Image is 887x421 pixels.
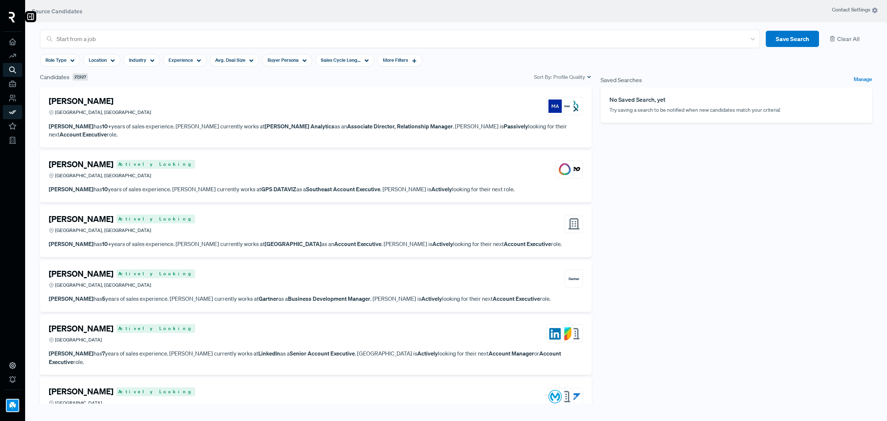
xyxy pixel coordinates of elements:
[832,6,878,14] span: Contact Settings
[290,350,355,357] strong: Senior Account Executive
[49,387,113,396] h4: [PERSON_NAME]
[306,185,380,193] strong: Southeast Account Executive
[72,73,88,81] span: 27,927
[55,336,102,343] span: [GEOGRAPHIC_DATA]
[558,327,571,340] img: Freshworks
[347,122,453,130] strong: Associate Director, Relationship Manager
[116,324,195,333] span: Actively Looking
[504,240,551,247] strong: Account Executive
[55,400,102,407] span: [GEOGRAPHIC_DATA]
[493,295,540,302] strong: Account Executive
[49,350,94,357] strong: [PERSON_NAME]
[567,272,581,286] img: Gartner
[49,269,113,279] h4: [PERSON_NAME]
[49,185,583,193] p: has years of sales experience. [PERSON_NAME] currently works at as a . [PERSON_NAME] is looking f...
[55,109,151,116] span: [GEOGRAPHIC_DATA], [GEOGRAPHIC_DATA]
[49,324,113,333] h4: [PERSON_NAME]
[489,350,534,357] strong: Account Manager
[548,327,562,340] img: LinkedIn
[432,240,453,247] strong: Actively
[288,295,370,302] strong: Business Development Manager
[258,350,280,357] strong: LinkedIn
[49,185,94,193] strong: [PERSON_NAME]
[504,122,528,130] strong: Passively
[49,349,583,366] p: has years of sales experience. [PERSON_NAME] currently works at as a . [GEOGRAPHIC_DATA] is looki...
[567,390,581,403] img: SAP
[116,269,195,278] span: Actively Looking
[49,240,583,248] p: has years of sales experience. [PERSON_NAME] currently works at as an . [PERSON_NAME] is looking ...
[548,390,562,403] img: Mulesoft (Salesforce)
[609,106,863,114] p: Try saving a search to be notified when new candidates match your criteria!
[334,240,381,247] strong: Account Executive
[261,185,296,193] strong: GPS DATAVIZ
[49,240,94,247] strong: [PERSON_NAME]
[49,294,583,303] p: has years of sales experience. [PERSON_NAME] currently works at as a . [PERSON_NAME] is looking f...
[169,57,193,64] span: Experience
[215,57,245,64] span: Avg. Deal Size
[558,100,571,113] img: Gartner
[49,214,113,224] h4: [PERSON_NAME]
[116,215,195,223] span: Actively Looking
[45,57,67,64] span: Role Type
[766,31,819,47] button: Save Search
[89,57,107,64] span: Location
[55,172,151,179] span: [GEOGRAPHIC_DATA], [GEOGRAPHIC_DATA]
[55,282,151,289] span: [GEOGRAPHIC_DATA], [GEOGRAPHIC_DATA]
[102,350,105,357] strong: 7
[60,131,107,138] strong: Account Executive
[421,295,442,302] strong: Actively
[49,96,113,106] h4: [PERSON_NAME]
[601,75,642,84] span: Saved Searches
[49,122,94,130] strong: [PERSON_NAME]
[825,31,872,47] button: Clear All
[7,400,18,411] img: Shamrock Trading Corporation
[129,57,146,64] span: Industry
[383,57,408,64] span: More Filters
[567,100,581,113] img: Dun & Bradstreet
[102,122,111,130] strong: 10+
[49,159,113,169] h4: [PERSON_NAME]
[102,185,108,193] strong: 10
[49,295,94,302] strong: [PERSON_NAME]
[609,96,863,103] h6: No Saved Search, yet
[553,73,585,81] span: Profile Quality
[9,12,15,23] img: RepVue
[116,387,195,396] span: Actively Looking
[268,57,299,64] span: Buyer Persona
[49,350,561,366] strong: Account Executive
[32,7,82,15] span: Source Candidates
[116,160,195,169] span: Actively Looking
[102,295,105,302] strong: 5
[567,162,581,176] img: Veo Technologies
[558,162,571,176] img: Beyond Finance
[548,100,562,113] img: Moody’s Analytics
[55,227,151,234] span: [GEOGRAPHIC_DATA], [GEOGRAPHIC_DATA]
[40,73,69,81] span: Candidates
[265,240,322,247] strong: [GEOGRAPHIC_DATA]
[3,390,22,415] a: Shamrock Trading Corporation
[417,350,438,357] strong: Actively
[534,73,592,81] div: Sort By:
[102,240,111,247] strong: 10+
[321,57,361,64] span: Sales Cycle Length
[259,295,278,302] strong: Gartner
[265,122,334,130] strong: [PERSON_NAME] Analytics
[854,75,872,84] a: Manage
[49,122,583,139] p: has years of sales experience. [PERSON_NAME] currently works at as an . [PERSON_NAME] is looking ...
[431,185,452,193] strong: Actively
